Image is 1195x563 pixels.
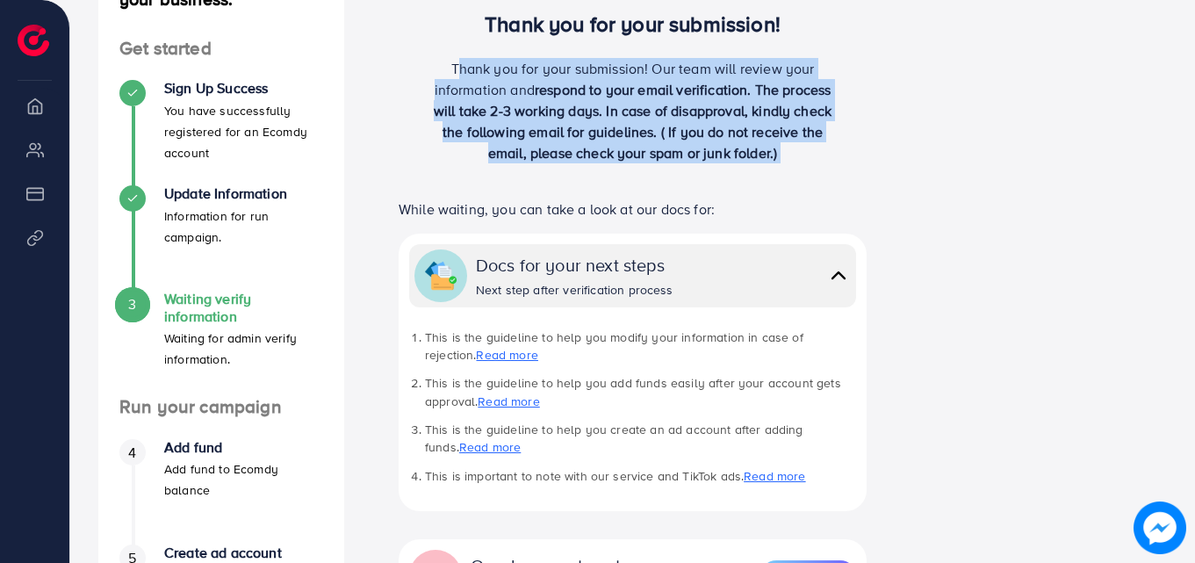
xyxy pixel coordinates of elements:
[478,393,539,410] a: Read more
[128,443,136,463] span: 4
[98,396,344,418] h4: Run your campaign
[826,263,851,288] img: collapse
[1134,502,1185,553] img: image
[164,291,323,324] h4: Waiting verify information
[164,100,323,163] p: You have successfully registered for an Ecomdy account
[128,294,136,314] span: 3
[476,281,673,299] div: Next step after verification process
[164,545,323,561] h4: Create ad account
[164,458,323,501] p: Add fund to Ecomdy balance
[164,206,323,248] p: Information for run campaign.
[98,38,344,60] h4: Get started
[459,438,521,456] a: Read more
[425,260,457,292] img: collapse
[164,80,323,97] h4: Sign Up Success
[434,80,831,162] span: respond to your email verification. The process will take 2-3 working days. In case of disapprova...
[164,439,323,456] h4: Add fund
[98,80,344,185] li: Sign Up Success
[164,328,323,370] p: Waiting for admin verify information.
[425,421,856,457] li: This is the guideline to help you create an ad account after adding funds.
[98,439,344,545] li: Add fund
[744,467,805,485] a: Read more
[18,25,49,56] img: logo
[476,252,673,278] div: Docs for your next steps
[98,185,344,291] li: Update Information
[425,374,856,410] li: This is the guideline to help you add funds easily after your account gets approval.
[476,346,537,364] a: Read more
[98,291,344,396] li: Waiting verify information
[425,58,841,163] p: Thank you for your submission! Our team will review your information and
[399,198,867,220] p: While waiting, you can take a look at our docs for:
[425,467,856,485] li: This is important to note with our service and TikTok ads.
[425,328,856,365] li: This is the guideline to help you modify your information in case of rejection.
[164,185,323,202] h4: Update Information
[372,11,893,37] h3: Thank you for your submission!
